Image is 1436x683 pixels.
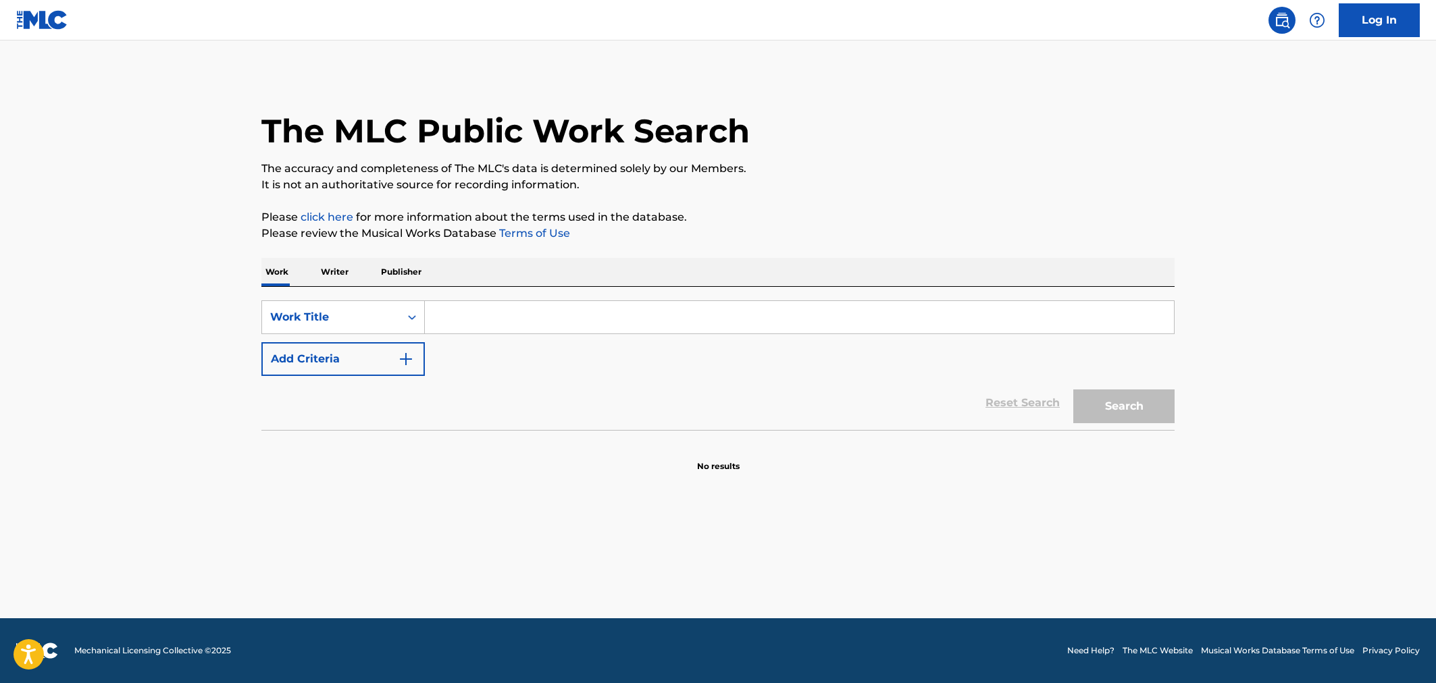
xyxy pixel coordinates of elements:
a: Musical Works Database Terms of Use [1201,645,1354,657]
iframe: Chat Widget [1368,618,1436,683]
img: MLC Logo [16,10,68,30]
a: Privacy Policy [1362,645,1420,657]
form: Search Form [261,300,1175,430]
p: Please review the Musical Works Database [261,225,1175,242]
p: Work [261,258,292,286]
p: No results [697,444,740,472]
a: Log In [1339,3,1420,37]
button: Add Criteria [261,342,425,376]
a: Need Help? [1067,645,1114,657]
a: click here [301,211,353,223]
p: Publisher [377,258,426,286]
p: Please for more information about the terms used in the database. [261,209,1175,225]
span: Mechanical Licensing Collective © 2025 [74,645,231,657]
img: help [1309,12,1325,28]
a: Terms of Use [496,227,570,240]
div: Help [1304,7,1331,34]
p: It is not an authoritative source for recording information. [261,177,1175,193]
img: search [1274,12,1290,28]
p: Writer [317,258,353,286]
a: Public Search [1268,7,1296,34]
div: Work Title [270,309,392,325]
p: The accuracy and completeness of The MLC's data is determined solely by our Members. [261,161,1175,177]
img: logo [16,643,58,659]
h1: The MLC Public Work Search [261,111,750,151]
img: 9d2ae6d4665cec9f34b9.svg [398,351,414,367]
a: The MLC Website [1123,645,1193,657]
